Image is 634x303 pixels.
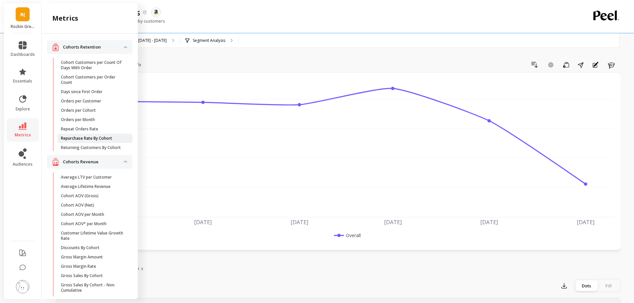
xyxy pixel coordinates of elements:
h2: metrics [52,14,78,23]
div: Fill [597,280,619,291]
img: down caret icon [124,161,127,163]
p: Orders per Month [61,117,95,122]
nav: Tabs [56,260,621,275]
p: Cohort AOV (Net) [61,203,94,208]
p: Repeat Orders Rate [61,126,98,132]
p: Orders per Cohort [61,108,96,113]
p: Orders per Customer [61,98,101,104]
p: Cohorts Retention [63,44,124,51]
img: api.amazon.svg [153,9,159,15]
div: Dots [575,280,597,291]
p: Repurchase Rate By Cohort [61,136,112,141]
p: Segment Analysis [193,38,225,43]
p: Gross Margin Rate [61,264,96,269]
span: audiences [13,162,33,167]
p: Gross Sales By Cohort [61,273,103,278]
img: navigation item icon [52,43,59,51]
p: Cohort AOV (Gross) [61,193,99,199]
p: Customer Lifetime Value Growth Rate [61,230,124,241]
p: Cohorts Revenue [63,159,124,165]
p: Gross Sales By Cohort - Non Cumulative [61,282,124,293]
span: essentials [13,78,32,84]
img: profile picture [16,280,29,293]
span: R( [20,11,25,18]
p: Cohort AOV* per Month [61,221,106,227]
p: Average Lifetime Revenue [61,184,110,189]
p: Days since First Order [61,89,103,94]
span: metrics [15,132,31,138]
p: Cohort AOV per Month [61,212,104,217]
p: Discounts By Cohort [61,245,100,250]
p: Rockin Green (Essor) [11,24,35,29]
img: down caret icon [124,46,127,48]
span: explore [16,106,30,112]
p: Cohort Customers per Order Count [61,75,124,85]
img: navigation item icon [52,158,59,166]
p: Cohort Customers per Count Of Days With Order [61,60,124,71]
p: Gross Margin Amount [61,254,103,260]
p: Average LTV per Customer [61,175,112,180]
span: dashboards [11,52,35,57]
p: Returning Customers By Cohort [61,145,121,150]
